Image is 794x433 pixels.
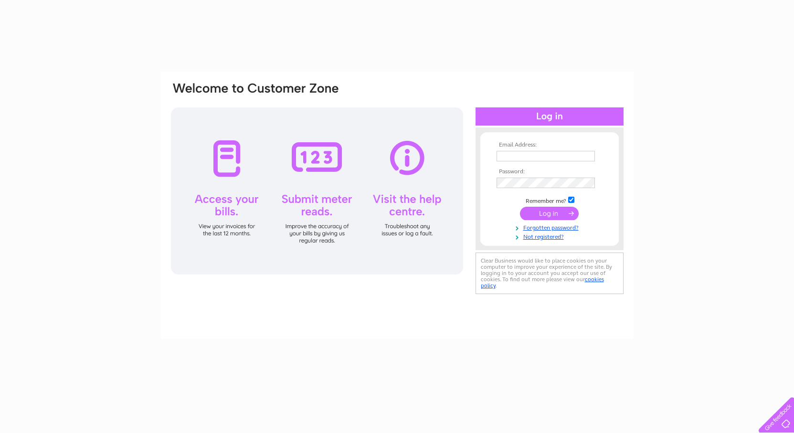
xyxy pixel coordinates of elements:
[497,232,605,241] a: Not registered?
[497,222,605,232] a: Forgotten password?
[494,142,605,148] th: Email Address:
[494,169,605,175] th: Password:
[494,195,605,205] td: Remember me?
[481,276,604,289] a: cookies policy
[476,253,624,294] div: Clear Business would like to place cookies on your computer to improve your experience of the sit...
[520,207,579,220] input: Submit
